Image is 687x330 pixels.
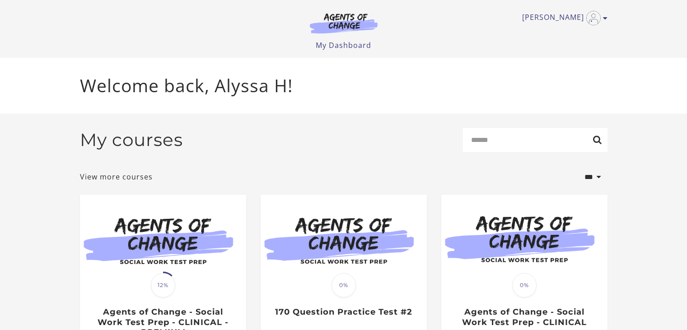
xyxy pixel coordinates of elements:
[451,307,598,327] h3: Agents of Change - Social Work Test Prep - CLINICAL
[151,273,175,297] span: 12%
[300,13,387,33] img: Agents of Change Logo
[316,40,371,50] a: My Dashboard
[512,273,537,297] span: 0%
[80,72,608,99] p: Welcome back, Alyssa H!
[522,11,603,25] a: Toggle menu
[80,171,153,182] a: View more courses
[80,129,183,151] h2: My courses
[270,307,417,317] h3: 170 Question Practice Test #2
[332,273,356,297] span: 0%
